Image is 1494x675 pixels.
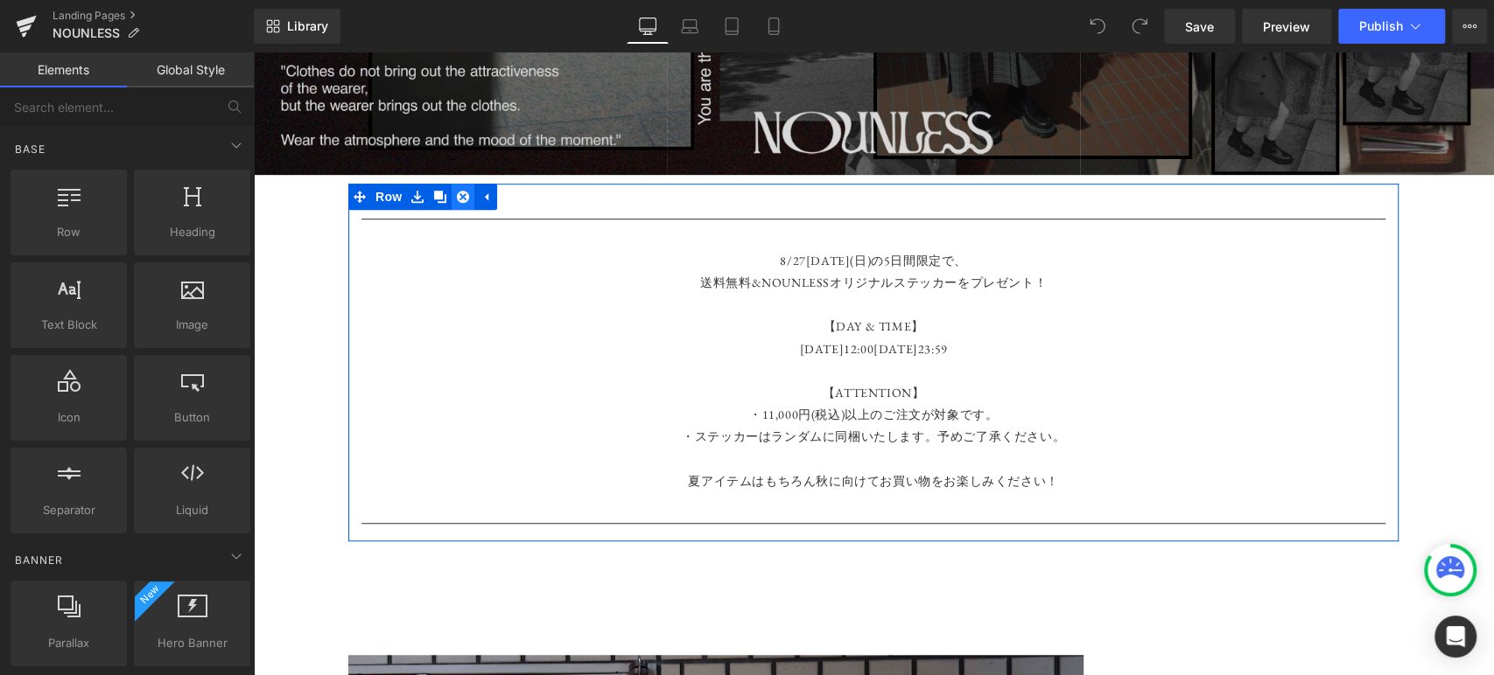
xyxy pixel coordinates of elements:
[109,176,1133,463] p: 8/27[DATE](日)の5日間限定で、 送料無料&NOUNLESSオリジナルステッカーをプレゼント！ 【DAY & TIME】 [DATE]12:00[DATE]23:59 【ATTENTI...
[153,131,176,157] a: Save row
[16,634,122,652] span: Parallax
[254,9,340,44] a: New Library
[118,131,153,157] span: Row
[53,26,120,40] span: NOUNLESS
[139,408,245,427] span: Button
[16,501,122,519] span: Separator
[176,131,199,157] a: Clone Row
[753,9,795,44] a: Mobile
[13,552,65,568] span: Banner
[1359,19,1403,33] span: Publish
[221,131,244,157] a: Expand / Collapse
[1434,616,1476,658] div: Open Intercom Messenger
[53,9,254,23] a: Landing Pages
[1338,9,1445,44] button: Publish
[139,501,245,519] span: Liquid
[127,52,254,87] a: Global Style
[669,9,711,44] a: Laptop
[1242,9,1331,44] a: Preview
[1263,17,1310,36] span: Preview
[139,634,245,652] span: Hero Banner
[16,223,122,241] span: Row
[1122,9,1157,44] button: Redo
[287,18,328,34] span: Library
[1080,9,1115,44] button: Undo
[711,9,753,44] a: Tablet
[139,223,245,241] span: Heading
[139,316,245,334] span: Image
[1185,17,1214,36] span: Save
[1452,9,1487,44] button: More
[199,131,221,157] a: Remove Row
[13,141,47,157] span: Base
[627,9,669,44] a: Desktop
[16,408,122,427] span: Icon
[16,316,122,334] span: Text Block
